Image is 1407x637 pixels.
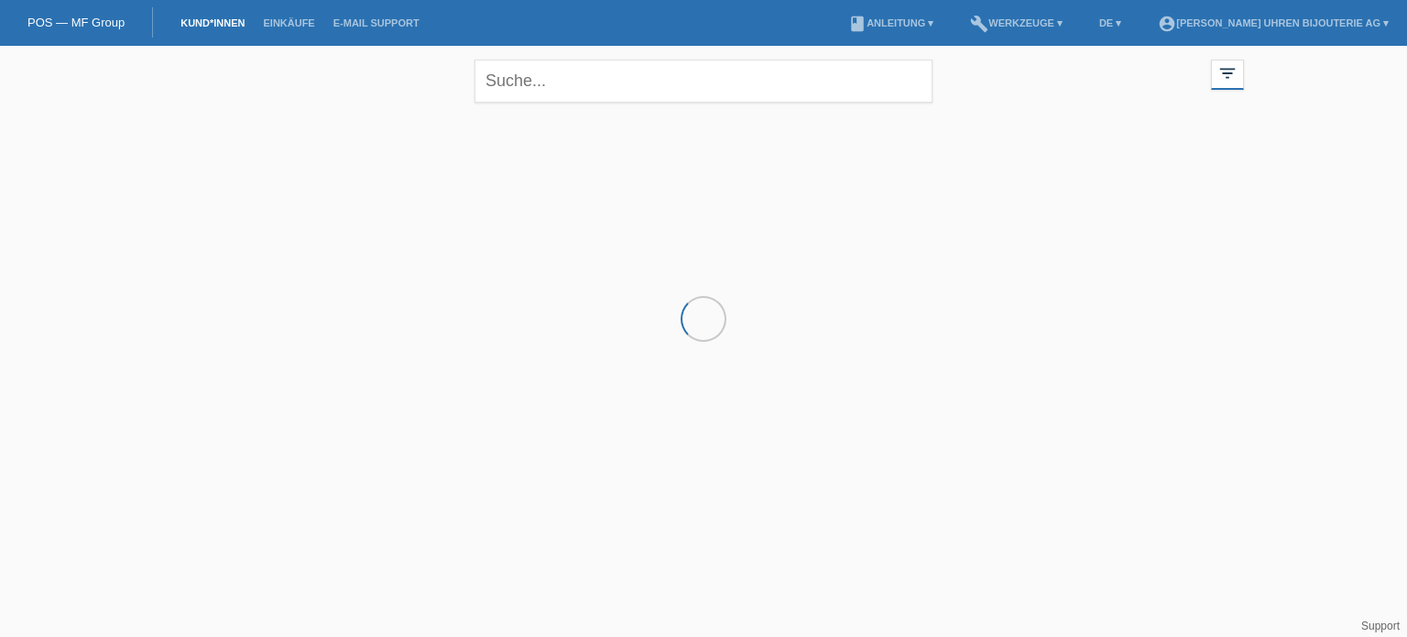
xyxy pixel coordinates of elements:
a: bookAnleitung ▾ [839,17,943,28]
i: account_circle [1158,15,1176,33]
a: account_circle[PERSON_NAME] Uhren Bijouterie AG ▾ [1149,17,1398,28]
a: POS — MF Group [27,16,125,29]
a: buildWerkzeuge ▾ [961,17,1072,28]
input: Suche... [474,60,933,103]
a: Einkäufe [254,17,323,28]
i: filter_list [1217,63,1238,83]
a: DE ▾ [1090,17,1130,28]
a: Support [1361,620,1400,632]
a: Kund*innen [171,17,254,28]
a: E-Mail Support [324,17,429,28]
i: book [848,15,867,33]
i: build [970,15,988,33]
